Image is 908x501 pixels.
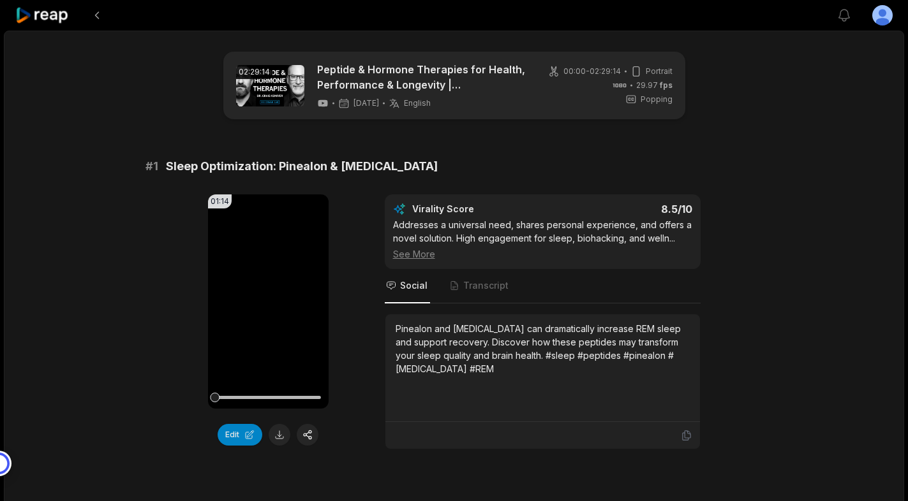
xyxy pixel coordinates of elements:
span: Transcript [463,279,509,292]
button: Edit [218,424,262,446]
span: fps [660,80,673,90]
span: English [404,98,431,108]
span: Sleep Optimization: Pinealon & [MEDICAL_DATA] [166,157,438,175]
div: Pinealon and [MEDICAL_DATA] can dramatically increase REM sleep and support recovery. Discover ho... [396,322,690,375]
span: Social [400,279,428,292]
span: # 1 [145,157,158,175]
video: Your browser does not support mp4 format. [208,194,329,409]
span: Popping [641,94,673,105]
span: [DATE] [354,98,379,108]
span: 00:00 - 02:29:14 [563,66,621,77]
div: Addresses a universal need, shares personal experience, and offers a novel solution. High engagem... [393,218,692,261]
nav: Tabs [385,269,701,303]
span: 29.97 [636,80,673,91]
div: See More [393,247,692,261]
span: Portrait [646,66,673,77]
div: 8.5 /10 [555,203,692,215]
div: Virality Score [412,203,549,215]
a: Peptide & Hormone Therapies for Health, Performance & Longevity | [PERSON_NAME] [317,62,533,92]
